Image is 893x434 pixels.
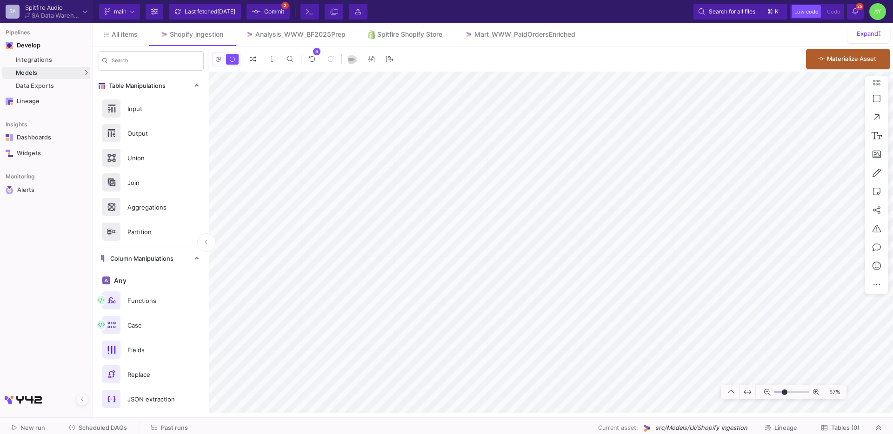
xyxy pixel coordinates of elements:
[2,130,90,145] a: Navigation iconDashboards
[765,6,782,17] button: ⌘k
[2,94,90,109] a: Navigation iconLineage
[122,294,186,308] div: Functions
[93,219,209,244] button: Partition
[767,6,773,17] span: ⌘
[79,424,127,431] span: Scheduled DAGs
[93,337,209,362] button: Fields
[775,6,779,17] span: k
[831,424,860,431] span: Tables (0)
[122,176,186,190] div: Join
[16,69,38,77] span: Models
[122,225,186,239] div: Partition
[93,75,209,96] mat-expansion-panel-header: Table Manipulations
[377,31,442,38] div: Spitfire Shopify Store
[93,121,209,145] button: Output
[6,98,13,105] img: Navigation icon
[774,424,797,431] span: Lineage
[185,5,235,19] div: Last fetched
[693,4,787,20] button: Search for all files⌘k
[16,56,88,64] div: Integrations
[827,55,876,62] span: Materialize Asset
[93,313,209,337] button: Case
[856,3,863,10] span: 25
[2,146,90,161] a: Navigation iconWidgets
[246,31,253,39] img: Tab icon
[25,5,79,11] div: Spitfire Audio
[20,424,45,431] span: New run
[2,80,90,92] a: Data Exports
[255,31,346,38] div: Analysis_WWW_BF2025Prep
[6,150,13,157] img: Navigation icon
[169,4,241,20] button: Last fetched[DATE]
[16,82,88,90] div: Data Exports
[105,82,166,90] span: Table Manipulations
[709,5,755,19] span: Search for all files
[2,182,90,198] a: Navigation iconAlerts
[114,5,127,19] span: main
[794,8,818,15] span: Low code
[17,150,77,157] div: Widgets
[823,384,844,401] span: 57%
[122,392,186,406] div: JSON extraction
[474,31,575,38] div: Mart_WWW_PaidOrdersEnriched
[93,248,209,269] mat-expansion-panel-header: Column Manipulations
[122,368,186,381] div: Replace
[160,31,168,39] img: Tab icon
[6,186,13,194] img: Navigation icon
[93,170,209,195] button: Join
[6,42,13,49] img: Navigation icon
[93,288,209,313] button: Functions
[217,8,235,15] span: [DATE]
[93,96,209,121] button: Input
[93,145,209,170] button: Union
[93,387,209,411] button: JSON extraction
[107,255,173,263] span: Column Manipulations
[112,277,127,284] span: Any
[2,54,90,66] a: Integrations
[6,5,20,19] div: SA
[17,98,77,105] div: Lineage
[99,4,140,20] button: main
[247,4,290,20] button: Commit
[806,49,890,69] button: Materialize Asset
[122,102,186,116] div: Input
[122,343,186,357] div: Fields
[170,31,223,38] div: Shopify_ingestion
[161,424,188,431] span: Past runs
[642,423,652,433] img: UI Model
[122,151,186,165] div: Union
[869,3,886,20] div: AY
[112,59,200,66] input: Search
[17,186,78,194] div: Alerts
[847,4,864,20] button: 25
[17,134,77,141] div: Dashboards
[6,134,13,141] img: Navigation icon
[866,3,886,20] button: AY
[655,423,747,432] span: src/Models/UI/Shopify_ingestion
[122,126,186,140] div: Output
[122,318,186,332] div: Case
[93,362,209,387] button: Replace
[93,195,209,219] button: Aggregations
[32,13,79,19] div: SA Data Warehouse
[792,5,821,18] button: Low code
[368,30,376,39] img: Tab icon
[598,423,638,432] span: Current asset:
[2,38,90,53] mat-expansion-panel-header: Navigation iconDevelop
[122,200,186,214] div: Aggregations
[93,96,209,248] div: Table Manipulations
[827,8,840,15] span: Code
[264,5,284,19] span: Commit
[17,42,31,49] div: Develop
[465,31,473,39] img: Tab icon
[824,5,843,18] button: Code
[112,31,138,38] span: All items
